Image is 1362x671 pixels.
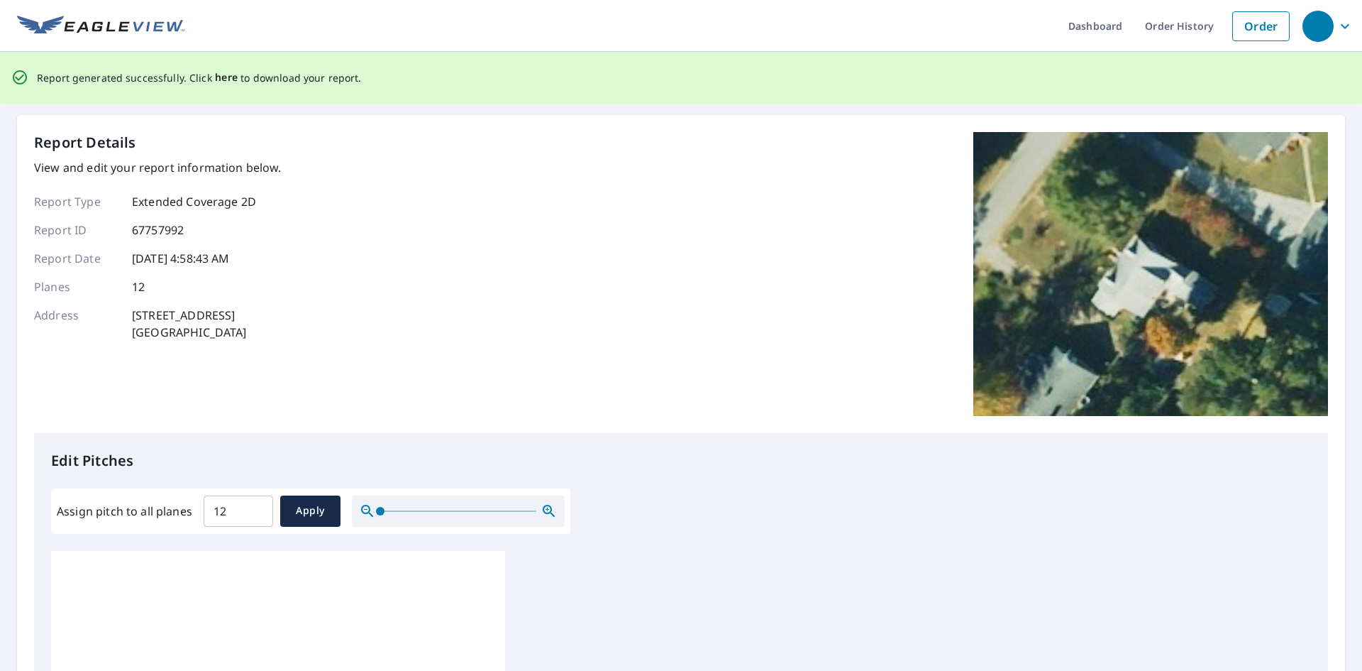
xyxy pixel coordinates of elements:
p: Edit Pitches [51,450,1311,471]
p: 67757992 [132,222,184,239]
p: Report generated successfully. Click to download your report. [37,69,362,87]
p: Report ID [34,222,119,239]
button: here [215,69,238,87]
p: View and edit your report information below. [34,159,282,176]
p: Report Details [34,132,136,153]
a: Order [1232,11,1290,41]
label: Assign pitch to all planes [57,503,192,520]
p: [STREET_ADDRESS] [GEOGRAPHIC_DATA] [132,307,247,341]
p: Planes [34,278,119,295]
button: Apply [280,496,340,527]
p: 12 [132,278,145,295]
p: Report Type [34,193,119,210]
span: Apply [292,502,329,520]
p: Report Date [34,250,119,267]
p: Address [34,307,119,341]
img: EV Logo [17,16,184,37]
img: Top image [973,132,1328,416]
p: Extended Coverage 2D [132,193,256,210]
p: [DATE] 4:58:43 AM [132,250,230,267]
input: 00.0 [204,491,273,531]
